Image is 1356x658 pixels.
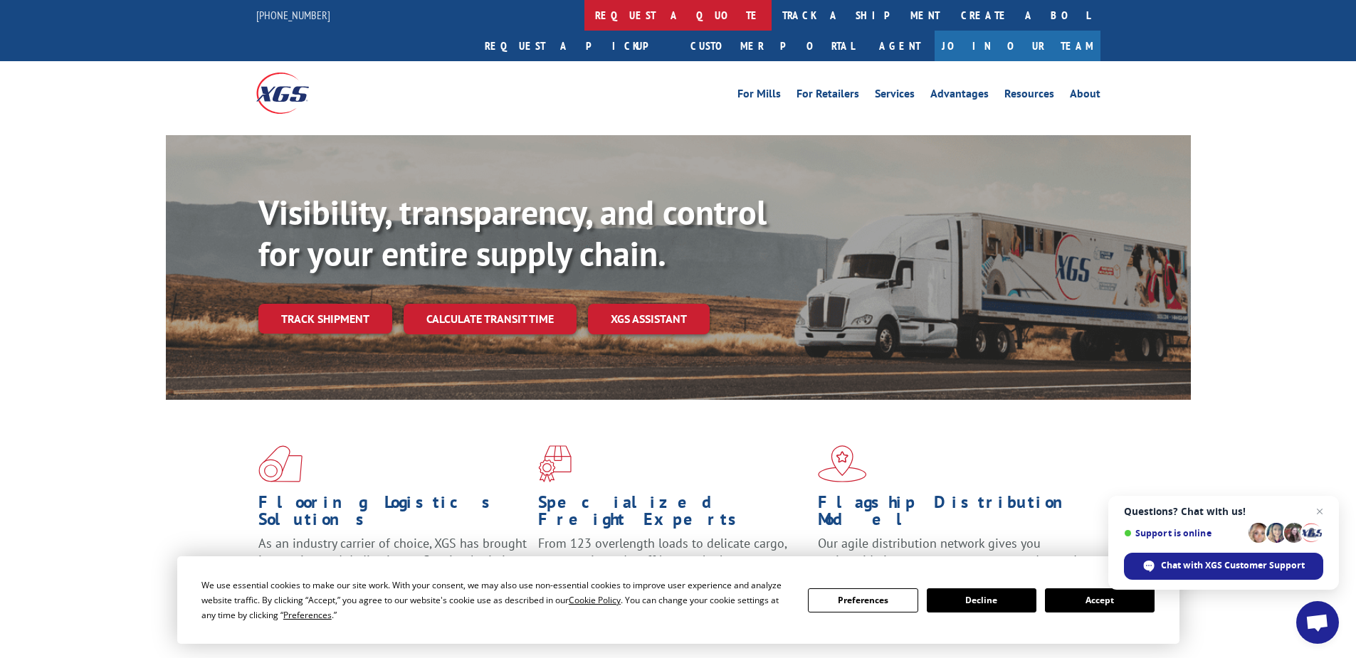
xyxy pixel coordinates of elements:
div: Open chat [1296,601,1339,644]
p: From 123 overlength loads to delicate cargo, our experienced staff knows the best way to move you... [538,535,807,598]
span: Cookie Policy [569,594,621,606]
h1: Flagship Distribution Model [818,494,1087,535]
a: Services [875,88,915,104]
h1: Flooring Logistics Solutions [258,494,527,535]
span: Our agile distribution network gives you nationwide inventory management on demand. [818,535,1080,568]
span: Questions? Chat with us! [1124,506,1323,517]
a: [PHONE_NUMBER] [256,8,330,22]
img: xgs-icon-focused-on-flooring-red [538,445,572,482]
img: xgs-icon-total-supply-chain-intelligence-red [258,445,303,482]
a: Resources [1004,88,1054,104]
a: Request a pickup [474,31,680,61]
h1: Specialized Freight Experts [538,494,807,535]
a: Advantages [930,88,989,104]
span: As an industry carrier of choice, XGS has brought innovation and dedication to flooring logistics... [258,535,527,585]
a: Calculate transit time [404,304,577,334]
img: xgs-icon-flagship-distribution-model-red [818,445,867,482]
a: XGS ASSISTANT [588,304,710,334]
div: We use essential cookies to make our site work. With your consent, we may also use non-essential ... [201,578,791,622]
div: Chat with XGS Customer Support [1124,553,1323,580]
button: Preferences [808,588,918,612]
span: Support is online [1124,528,1244,538]
a: About [1070,88,1100,104]
span: Preferences [283,609,332,621]
span: Chat with XGS Customer Support [1161,559,1305,572]
div: Cookie Consent Prompt [177,556,1179,644]
span: Close chat [1311,503,1328,520]
a: For Mills [737,88,781,104]
button: Accept [1045,588,1155,612]
a: Agent [865,31,935,61]
a: Customer Portal [680,31,865,61]
a: Track shipment [258,304,392,334]
a: For Retailers [797,88,859,104]
button: Decline [927,588,1036,612]
b: Visibility, transparency, and control for your entire supply chain. [258,190,767,275]
a: Join Our Team [935,31,1100,61]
